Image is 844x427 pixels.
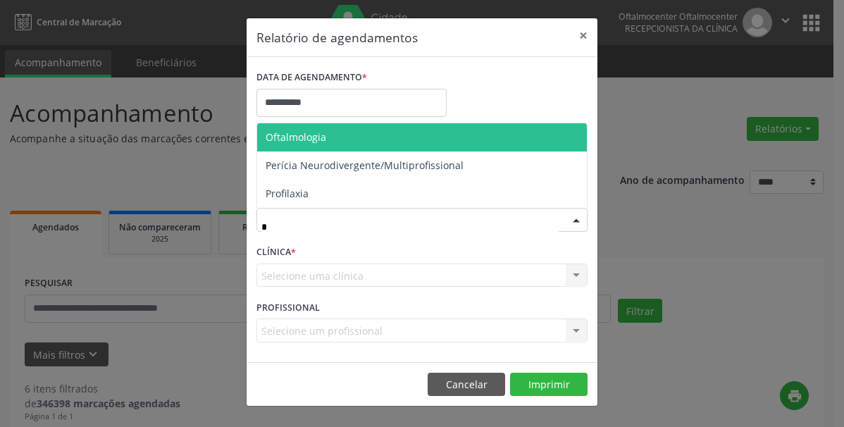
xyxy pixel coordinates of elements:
[266,130,326,144] span: Oftalmologia
[510,373,588,397] button: Imprimir
[256,297,320,318] label: PROFISSIONAL
[256,67,367,89] label: DATA DE AGENDAMENTO
[266,187,309,200] span: Profilaxia
[428,373,505,397] button: Cancelar
[569,18,597,53] button: Close
[256,28,418,47] h5: Relatório de agendamentos
[266,159,464,172] span: Perícia Neurodivergente/Multiprofissional
[256,242,296,264] label: CLÍNICA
